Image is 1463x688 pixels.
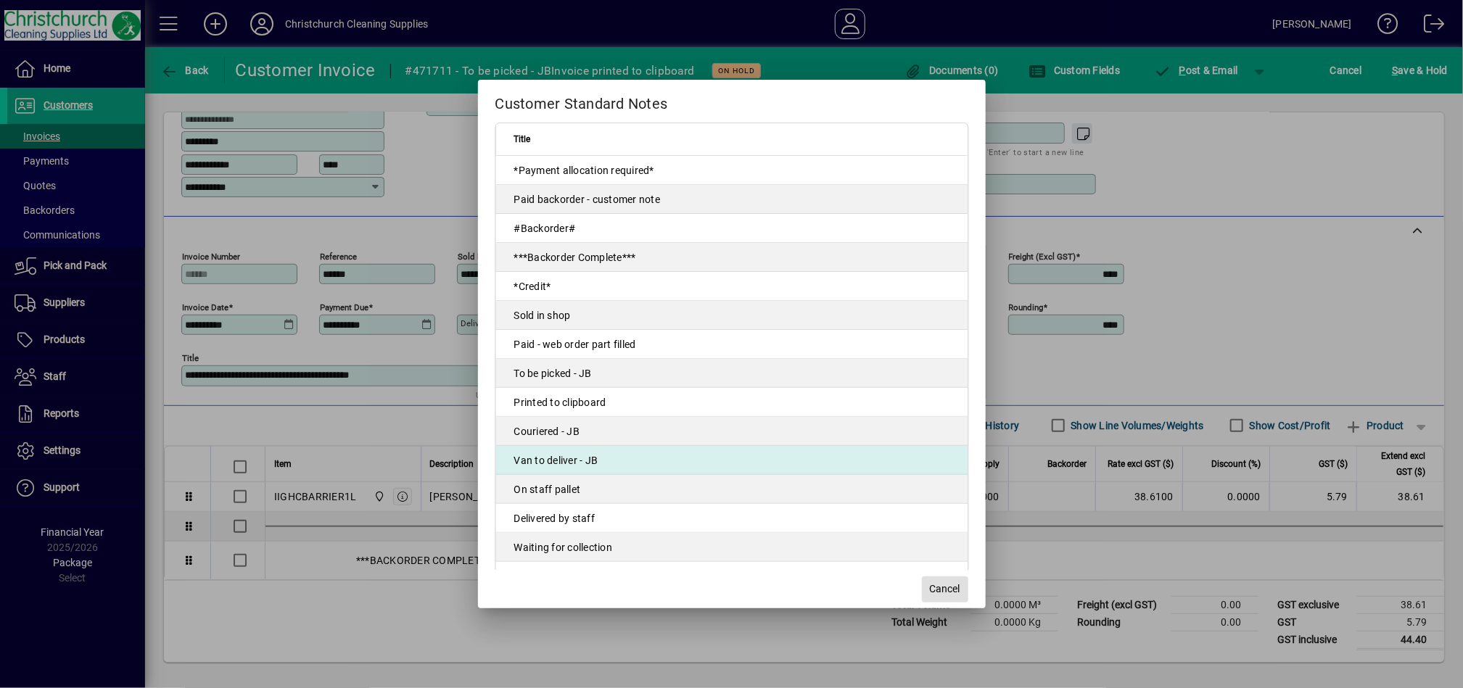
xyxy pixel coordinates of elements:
[478,80,986,122] h2: Customer Standard Notes
[496,156,968,185] td: *Payment allocation required*
[496,475,968,504] td: On staff pallet
[496,214,968,243] td: #Backorder#
[496,446,968,475] td: Van to deliver - JB
[496,359,968,388] td: To be picked - JB
[496,388,968,417] td: Printed to clipboard
[496,185,968,214] td: Paid backorder - customer note
[496,301,968,330] td: Sold in shop
[496,562,968,591] td: To be picked - [PERSON_NAME]
[922,576,968,602] button: Cancel
[930,581,960,597] span: Cancel
[496,504,968,533] td: Delivered by staff
[496,417,968,446] td: Couriered - JB
[514,131,531,147] span: Title
[496,533,968,562] td: Waiting for collection
[496,330,968,359] td: Paid - web order part filled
